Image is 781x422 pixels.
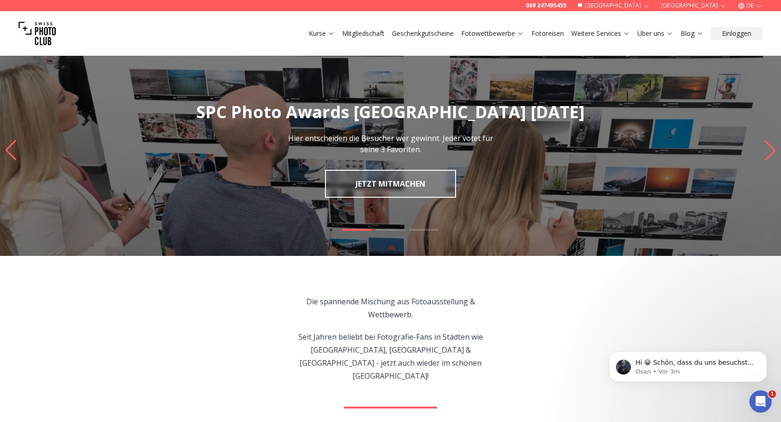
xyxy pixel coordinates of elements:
button: Mitgliedschaft [338,27,388,40]
a: Geschenkgutscheine [392,29,454,38]
a: Blog [681,29,703,38]
a: Weitere Services [571,29,630,38]
button: Über uns [634,27,677,40]
a: Fotowettbewerbe [461,29,524,38]
a: Mitgliedschaft [342,29,384,38]
img: Swiss photo club [19,15,56,52]
button: Fotowettbewerbe [457,27,528,40]
a: JETZT MITMACHEN [325,170,456,198]
span: 1 [768,390,776,398]
button: Blog [677,27,707,40]
button: Fotoreisen [528,27,568,40]
iframe: Intercom live chat [749,390,772,413]
iframe: Intercom notifications Nachricht [595,332,781,397]
a: Fotoreisen [531,29,564,38]
button: Kurse [305,27,338,40]
button: Geschenkgutscheine [388,27,457,40]
a: 069 247495455 [526,2,566,9]
p: Hier entscheiden die Besucher wer gewinnt. Jeder votet für seine 3 Favoriten. [286,133,495,155]
p: Die spannende Mischung aus Fotoausstellung & Wettbewerb. [285,295,497,321]
a: Über uns [637,29,673,38]
button: Weitere Services [568,27,634,40]
a: Kurse [309,29,335,38]
button: Einloggen [711,27,762,40]
p: Seit Jahren beliebt bei Fotografie-Fans in Städten wie [GEOGRAPHIC_DATA], [GEOGRAPHIC_DATA] & [GE... [285,330,497,382]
